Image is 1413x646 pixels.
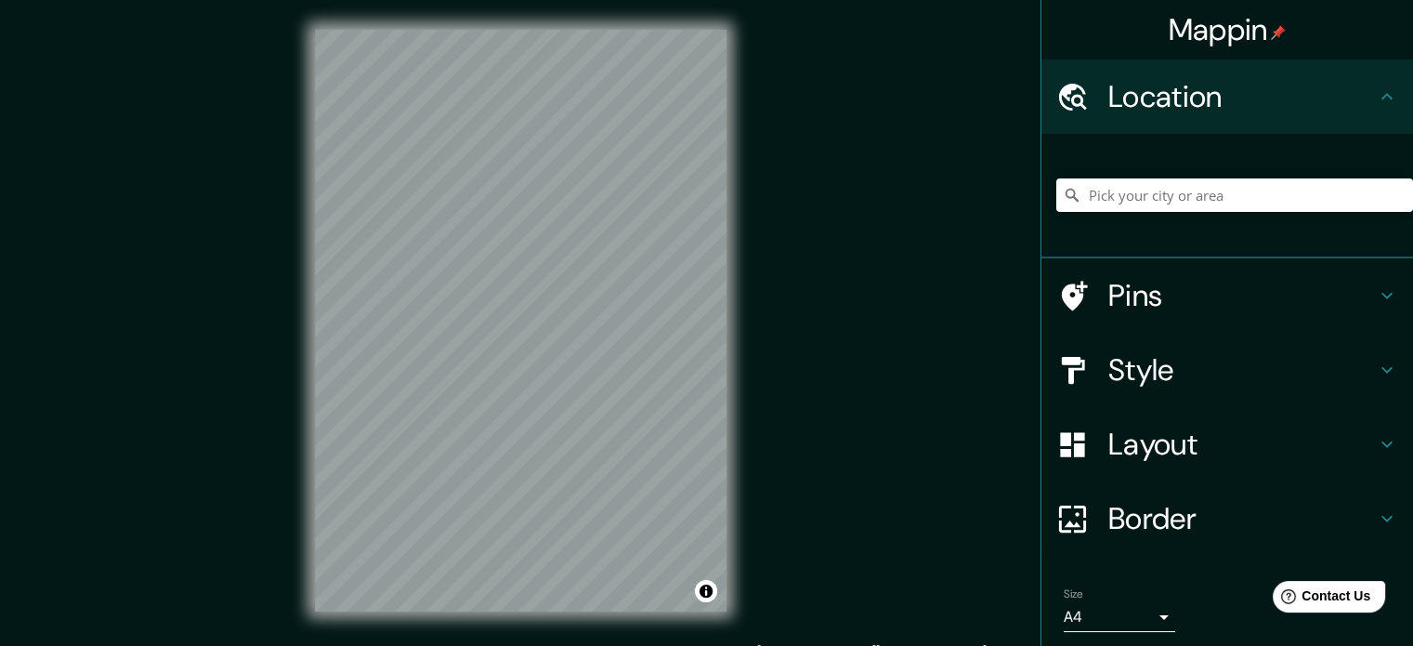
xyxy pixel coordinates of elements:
[695,580,717,602] button: Toggle attribution
[1041,333,1413,407] div: Style
[1108,277,1376,314] h4: Pins
[1041,59,1413,134] div: Location
[1248,573,1393,626] iframe: Help widget launcher
[1056,178,1413,212] input: Pick your city or area
[1169,11,1287,48] h4: Mappin
[1108,426,1376,463] h4: Layout
[1271,25,1286,40] img: pin-icon.png
[1064,602,1175,632] div: A4
[1064,587,1083,602] label: Size
[1041,258,1413,333] div: Pins
[1108,351,1376,389] h4: Style
[1041,481,1413,556] div: Border
[1108,78,1376,115] h4: Location
[315,30,726,612] canvas: Map
[1041,407,1413,481] div: Layout
[1108,500,1376,537] h4: Border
